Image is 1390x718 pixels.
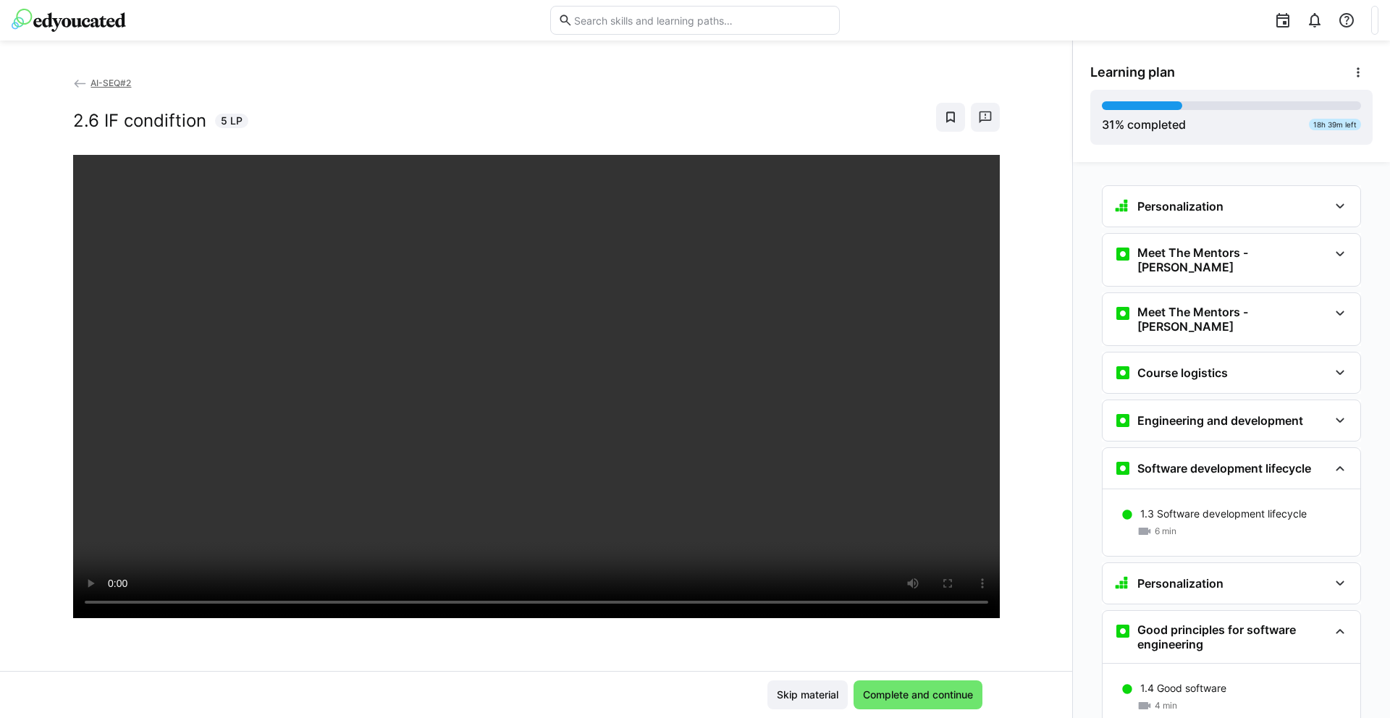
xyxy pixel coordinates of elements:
[1140,507,1307,521] p: 1.3 Software development lifecycle
[73,77,132,88] a: AI-SEQ#2
[1090,64,1175,80] span: Learning plan
[1309,119,1361,130] div: 18h 39m left
[1102,116,1186,133] div: % completed
[1102,117,1115,132] span: 31
[1155,525,1176,537] span: 6 min
[775,688,841,702] span: Skip material
[1137,413,1303,428] h3: Engineering and development
[1137,305,1328,334] h3: Meet The Mentors - [PERSON_NAME]
[767,680,848,709] button: Skip material
[73,110,206,132] h2: 2.6 IF condiftion
[1137,576,1223,591] h3: Personalization
[1137,461,1311,476] h3: Software development lifecycle
[90,77,131,88] span: AI-SEQ#2
[1140,681,1226,696] p: 1.4 Good software
[573,14,832,27] input: Search skills and learning paths…
[1137,622,1328,651] h3: Good principles for software engineering
[854,680,982,709] button: Complete and continue
[1137,199,1223,214] h3: Personalization
[1155,700,1177,711] span: 4 min
[1137,366,1228,380] h3: Course logistics
[221,114,243,128] span: 5 LP
[861,688,975,702] span: Complete and continue
[1137,245,1328,274] h3: Meet The Mentors - [PERSON_NAME]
